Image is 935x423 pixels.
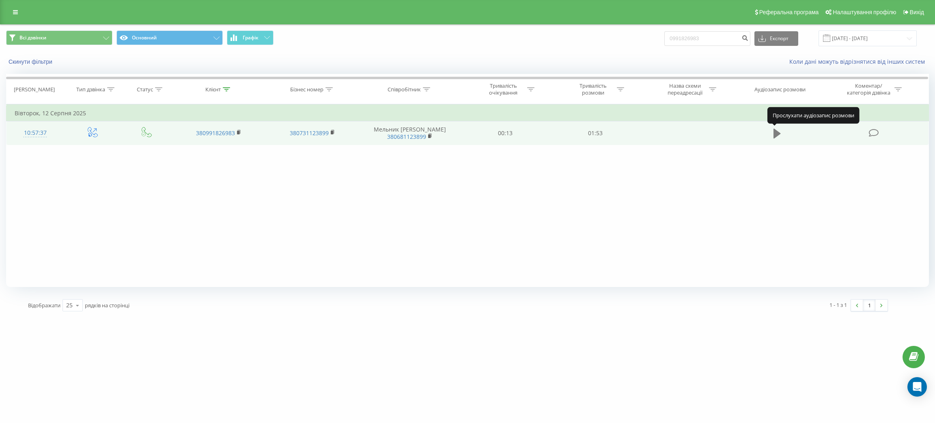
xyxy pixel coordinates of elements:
[664,82,707,96] div: Назва схеми переадресації
[196,129,235,137] a: 380991826983
[6,105,929,121] td: Вівторок, 12 Серпня 2025
[863,300,875,311] a: 1
[76,86,105,93] div: Тип дзвінка
[359,121,460,145] td: Мельник [PERSON_NAME]
[243,35,259,41] span: Графік
[14,86,55,93] div: [PERSON_NAME]
[829,301,847,309] div: 1 - 1 з 1
[85,302,129,309] span: рядків на сторінці
[754,86,806,93] div: Аудіозапис розмови
[907,377,927,397] div: Open Intercom Messenger
[910,9,924,15] span: Вихід
[19,35,46,41] span: Всі дзвінки
[227,30,274,45] button: Графік
[66,301,73,309] div: 25
[767,107,860,123] div: Прослухати аудіозапис розмови
[754,31,798,46] button: Експорт
[137,86,153,93] div: Статус
[759,9,819,15] span: Реферальна програма
[290,86,323,93] div: Бізнес номер
[789,58,929,65] a: Коли дані можуть відрізнятися вiд інших систем
[6,30,112,45] button: Всі дзвінки
[116,30,223,45] button: Основний
[387,133,426,140] a: 380681123899
[833,9,896,15] span: Налаштування профілю
[482,82,525,96] div: Тривалість очікування
[664,31,750,46] input: Пошук за номером
[205,86,221,93] div: Клієнт
[6,58,56,65] button: Скинути фільтри
[15,125,56,141] div: 10:57:37
[845,82,892,96] div: Коментар/категорія дзвінка
[28,302,60,309] span: Відображати
[550,121,640,145] td: 01:53
[388,86,421,93] div: Співробітник
[460,121,550,145] td: 00:13
[290,129,329,137] a: 380731123899
[571,82,615,96] div: Тривалість розмови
